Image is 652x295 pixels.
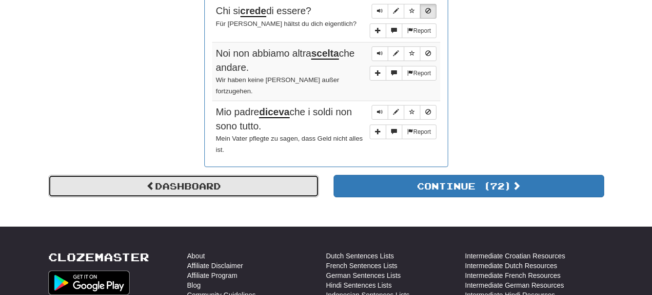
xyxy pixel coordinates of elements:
button: Play sentence audio [372,46,388,61]
button: Report [402,66,436,81]
a: Intermediate Dutch Resources [465,261,557,271]
button: Toggle ignore [420,46,436,61]
button: Add sentence to collection [370,125,386,139]
button: Add sentence to collection [370,66,386,81]
small: Wir haben keine [PERSON_NAME] außer fortzugehen. [216,76,339,95]
a: Clozemaster [48,251,149,263]
a: Dashboard [48,175,319,197]
div: More sentence controls [370,23,436,38]
u: scelta [311,48,339,60]
div: Sentence controls [372,4,436,19]
a: French Sentences Lists [326,261,397,271]
a: Affiliate Program [187,271,237,280]
a: German Sentences Lists [326,271,401,280]
button: Play sentence audio [372,4,388,19]
div: More sentence controls [370,66,436,81]
button: Report [402,125,436,139]
button: Toggle favorite [404,46,420,61]
u: diceva [259,106,289,118]
button: Edit sentence [388,105,404,120]
a: Dutch Sentences Lists [326,251,394,261]
a: About [187,251,205,261]
a: Intermediate French Resources [465,271,561,280]
span: Noi non abbiamo altra che andare. [216,48,355,73]
a: Affiliate Disclaimer [187,261,243,271]
span: Chi si di essere? [216,5,312,17]
button: Toggle favorite [404,4,420,19]
div: Sentence controls [372,105,436,120]
div: Sentence controls [372,46,436,61]
small: Für [PERSON_NAME] hältst du dich eigentlich? [216,20,357,27]
a: Intermediate German Resources [465,280,564,290]
button: Edit sentence [388,46,404,61]
a: Intermediate Croatian Resources [465,251,565,261]
span: Mio padre che i soldi non sono tutto. [216,106,352,131]
button: Add sentence to collection [370,23,386,38]
button: Toggle favorite [404,105,420,120]
u: crede [240,5,266,17]
button: Toggle ignore [420,4,436,19]
a: Hindi Sentences Lists [326,280,392,290]
button: Report [402,23,436,38]
button: Edit sentence [388,4,404,19]
button: Toggle ignore [420,105,436,120]
img: Get it on Google Play [48,271,130,295]
button: Continue (72) [334,175,604,197]
small: Mein Vater pflegte zu sagen, dass Geld nicht alles ist. [216,135,363,153]
button: Play sentence audio [372,105,388,120]
a: Blog [187,280,201,290]
div: More sentence controls [370,125,436,139]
